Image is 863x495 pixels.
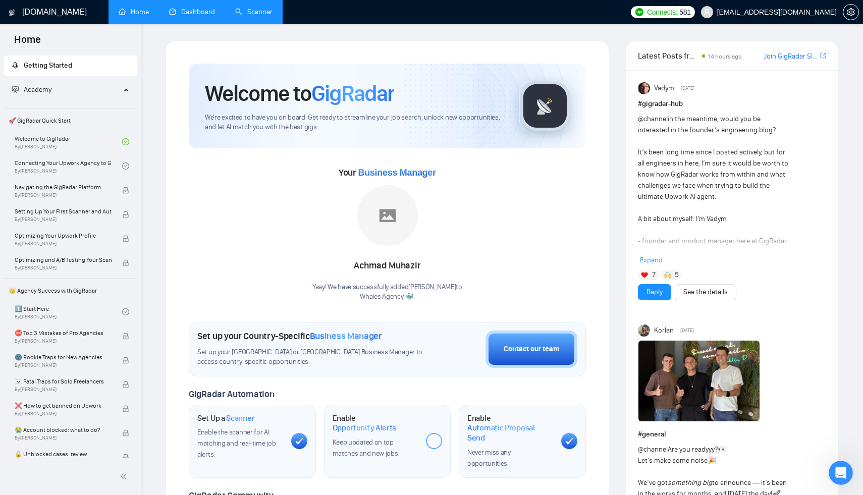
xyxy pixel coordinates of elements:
span: By [PERSON_NAME] [15,411,112,417]
span: lock [122,381,129,388]
span: lock [122,187,129,194]
a: dashboardDashboard [169,8,215,16]
span: lock [122,333,129,340]
span: Keep updated on top matches and new jobs. [333,438,400,458]
span: Expand [640,256,663,264]
span: Setting Up Your First Scanner and Auto-Bidder [15,206,112,216]
a: Welcome to GigRadarBy[PERSON_NAME] [15,131,122,153]
span: Latest Posts from the GigRadar Community [638,49,699,62]
span: By [PERSON_NAME] [15,338,112,344]
span: lock [122,405,129,412]
button: Reply [638,284,671,300]
span: check-circle [122,162,129,170]
span: 👑 Agency Success with GigRadar [5,281,136,301]
span: fund-projection-screen [12,86,19,93]
span: ☠️ Fatal Traps for Solo Freelancers [15,376,112,387]
span: Set up your [GEOGRAPHIC_DATA] or [GEOGRAPHIC_DATA] Business Manager to access country-specific op... [197,348,425,367]
a: export [820,51,826,61]
span: lock [122,454,129,461]
span: 🌚 Rookie Traps for New Agencies [15,352,112,362]
a: Join GigRadar Slack Community [764,51,818,62]
div: Yaay! We have successfully added [PERSON_NAME] to [312,283,462,302]
img: Vadym [638,82,651,94]
button: See the details [675,284,736,300]
span: 🚀 GigRadar Quick Start [5,111,136,131]
span: GigRadar [311,80,394,107]
span: By [PERSON_NAME] [15,362,112,368]
span: We're excited to have you on board. Get ready to streamline your job search, unlock new opportuni... [205,113,503,132]
span: 🎉 [708,456,716,465]
span: [DATE] [680,326,694,335]
img: placeholder.png [357,185,418,246]
h1: # gigradar-hub [638,98,826,109]
span: 7 [652,270,656,280]
a: See the details [683,287,728,298]
span: By [PERSON_NAME] [15,435,112,441]
span: lock [122,211,129,218]
span: GigRadar Automation [189,389,274,400]
p: Whales Agency 🐳 . [312,292,462,302]
span: Opportunity Alerts [333,423,397,433]
span: user [704,9,711,16]
span: Enable the scanner for AI matching and real-time job alerts. [197,428,276,459]
span: ⛔ Top 3 Mistakes of Pro Agencies [15,328,112,338]
img: F09K6TKUH8F-1760013141754.jpg [638,341,760,421]
span: Automatic Proposal Send [467,423,553,443]
a: setting [843,8,859,16]
img: logo [9,5,16,21]
span: Connects: [647,7,677,18]
span: Academy [12,85,51,94]
span: 581 [679,7,690,18]
h1: Enable [467,413,553,443]
span: Never miss any opportunities. [467,448,511,468]
span: 🔓 Unblocked cases: review [15,449,112,459]
span: Getting Started [24,61,72,70]
h1: Set up your Country-Specific [197,331,382,342]
span: rocket [12,62,19,69]
a: Reply [646,287,663,298]
h1: Enable [333,413,418,433]
em: something big [668,478,712,487]
div: Contact our team [504,344,559,355]
span: By [PERSON_NAME] [15,241,112,247]
span: By [PERSON_NAME] [15,387,112,393]
button: Contact our team [486,331,577,368]
span: check-circle [122,308,129,315]
span: ❌ How to get banned on Upwork [15,401,112,411]
button: setting [843,4,859,20]
span: Academy [24,85,51,94]
span: 14 hours ago [708,53,742,60]
span: lock [122,357,129,364]
span: Scanner [226,413,254,423]
a: 1️⃣ Start HereBy[PERSON_NAME] [15,301,122,323]
span: [DATE] [681,84,694,93]
span: setting [843,8,858,16]
span: double-left [120,471,130,481]
a: searchScanner [235,8,273,16]
span: check-circle [122,138,129,145]
span: Optimizing Your Upwork Profile [15,231,112,241]
span: Business Manager [310,331,382,342]
img: 🙌 [664,271,671,279]
span: Your [339,167,436,178]
h1: Welcome to [205,80,394,107]
h1: # general [638,429,826,440]
span: lock [122,235,129,242]
img: gigradar-logo.png [520,81,570,131]
span: 5 [675,270,679,280]
span: By [PERSON_NAME] [15,192,112,198]
div: in the meantime, would you be interested in the founder’s engineering blog? It’s been long time s... [638,114,789,413]
div: Achmad Muhazir [312,257,462,274]
img: Korlan [638,324,651,337]
li: Getting Started [4,56,137,76]
a: Connecting Your Upwork Agency to GigRadarBy[PERSON_NAME] [15,155,122,177]
span: Home [6,32,49,53]
span: Optimizing and A/B Testing Your Scanner for Better Results [15,255,112,265]
span: export [820,51,826,60]
span: lock [122,259,129,266]
span: 😭 Account blocked: what to do? [15,425,112,435]
span: By [PERSON_NAME] [15,265,112,271]
img: ❤️ [641,271,648,279]
a: homeHome [119,8,149,16]
span: By [PERSON_NAME] [15,216,112,223]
